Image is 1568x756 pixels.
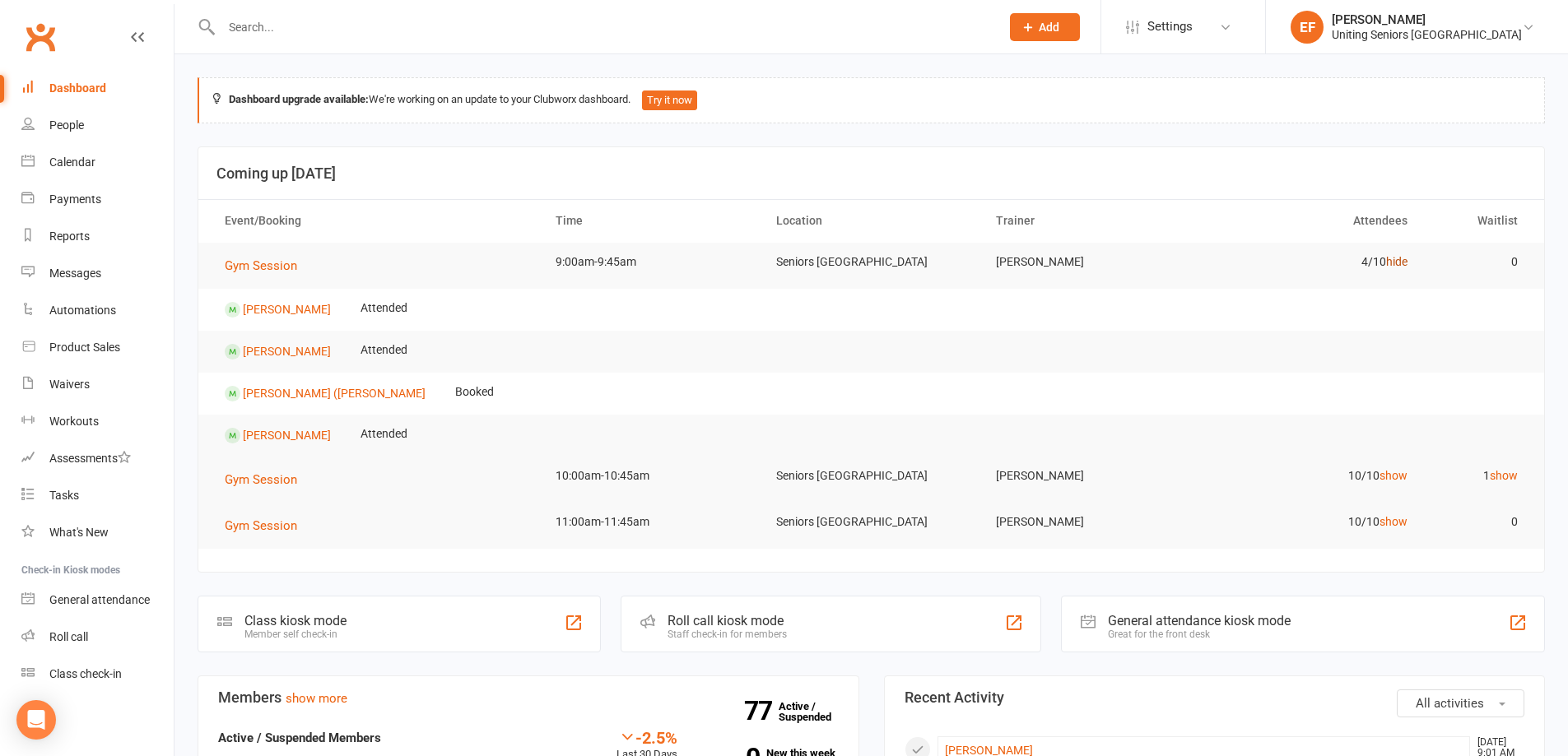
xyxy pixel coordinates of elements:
input: Search... [216,16,989,39]
a: Waivers [21,366,174,403]
div: Assessments [49,452,131,465]
span: All activities [1416,696,1484,711]
div: Staff check-in for members [668,628,787,640]
a: 77Active / Suspended [779,689,851,735]
a: Assessments [21,440,174,477]
a: [PERSON_NAME] [243,428,331,441]
div: Tasks [49,489,79,502]
div: [PERSON_NAME] [1332,12,1522,27]
a: General attendance kiosk mode [21,582,174,619]
a: Payments [21,181,174,218]
th: Waitlist [1422,200,1533,242]
div: Payments [49,192,101,206]
span: Gym Session [225,258,297,273]
div: General attendance kiosk mode [1108,613,1291,628]
a: [PERSON_NAME] ([PERSON_NAME] [243,386,426,399]
strong: 77 [744,698,779,723]
div: Dashboard [49,81,106,95]
span: Gym Session [225,518,297,533]
td: 0 [1422,503,1533,541]
a: Product Sales [21,329,174,366]
div: Class check-in [49,667,122,680]
strong: Active / Suspended Members [218,730,381,745]
td: 4/10 [1202,243,1422,281]
th: Event/Booking [210,200,541,242]
a: Messages [21,255,174,292]
h3: Coming up [DATE] [216,165,1526,182]
td: Seniors [GEOGRAPHIC_DATA] [761,457,982,495]
td: Attended [346,415,422,453]
a: show [1490,469,1518,482]
a: Class kiosk mode [21,656,174,693]
td: [PERSON_NAME] [981,503,1202,541]
div: People [49,118,84,132]
a: Reports [21,218,174,255]
div: We're working on an update to your Clubworx dashboard. [198,77,1545,123]
a: hide [1386,255,1407,268]
div: Uniting Seniors [GEOGRAPHIC_DATA] [1332,27,1522,42]
td: 0 [1422,243,1533,281]
div: Automations [49,304,116,317]
span: Settings [1147,8,1193,45]
th: Location [761,200,982,242]
a: show [1380,469,1407,482]
div: Waivers [49,378,90,391]
a: Tasks [21,477,174,514]
a: People [21,107,174,144]
h3: Recent Activity [905,689,1525,706]
a: What's New [21,514,174,551]
a: show [1380,515,1407,528]
td: 10:00am-10:45am [541,457,761,495]
a: [PERSON_NAME] [243,302,331,315]
td: 11:00am-11:45am [541,503,761,541]
td: Seniors [GEOGRAPHIC_DATA] [761,243,982,281]
div: Workouts [49,415,99,428]
a: Calendar [21,144,174,181]
div: -2.5% [616,728,677,746]
a: Clubworx [20,16,61,58]
div: EF [1291,11,1324,44]
th: Trainer [981,200,1202,242]
button: Try it now [642,90,697,110]
button: Gym Session [225,516,309,536]
a: Workouts [21,403,174,440]
div: Class kiosk mode [244,613,347,628]
td: Seniors [GEOGRAPHIC_DATA] [761,503,982,541]
span: Add [1039,21,1059,34]
a: show more [286,691,347,706]
td: Attended [346,331,422,369]
button: Add [1010,13,1080,41]
button: All activities [1397,689,1524,717]
td: [PERSON_NAME] [981,457,1202,495]
div: Member self check-in [244,628,347,640]
div: Open Intercom Messenger [16,700,56,740]
div: Great for the front desk [1108,628,1291,640]
div: General attendance [49,593,150,606]
button: Gym Session [225,470,309,489]
div: Reports [49,230,90,243]
div: Product Sales [49,341,120,354]
div: Roll call kiosk mode [668,613,787,628]
td: Booked [440,373,509,411]
td: 10/10 [1202,503,1422,541]
strong: Dashboard upgrade available: [229,93,369,105]
a: Automations [21,292,174,329]
th: Attendees [1202,200,1422,242]
a: Dashboard [21,70,174,107]
a: [PERSON_NAME] [243,344,331,357]
td: [PERSON_NAME] [981,243,1202,281]
td: 10/10 [1202,457,1422,495]
div: Messages [49,267,101,280]
div: Roll call [49,630,88,643]
span: Gym Session [225,472,297,487]
button: Gym Session [225,256,309,276]
th: Time [541,200,761,242]
a: Roll call [21,619,174,656]
div: Calendar [49,155,95,169]
td: 1 [1422,457,1533,495]
td: Attended [346,289,422,327]
div: What's New [49,526,109,539]
td: 9:00am-9:45am [541,243,761,281]
h3: Members [218,689,839,706]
